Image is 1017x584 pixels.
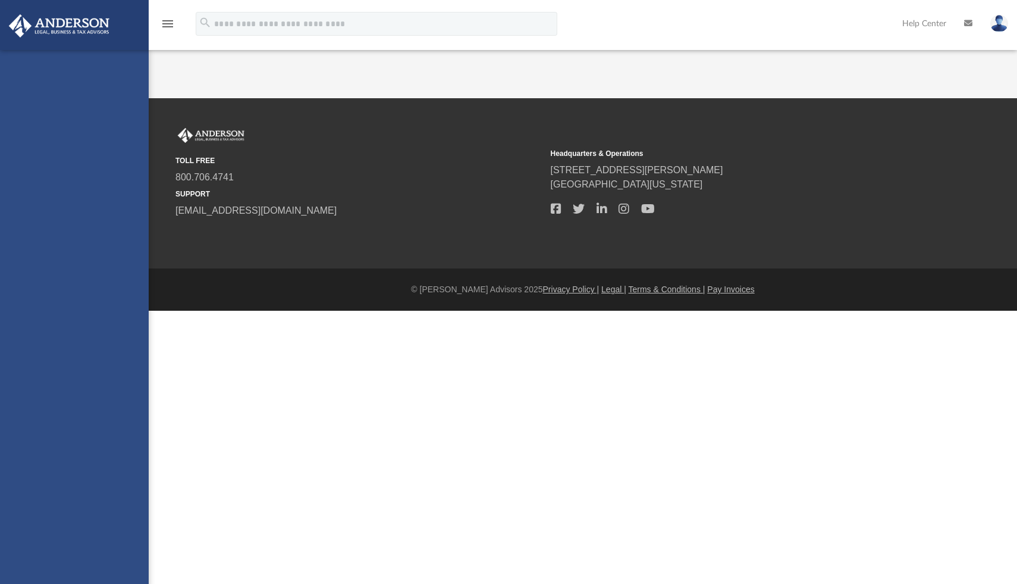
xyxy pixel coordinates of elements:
[161,23,175,31] a: menu
[707,285,754,294] a: Pay Invoices
[543,285,599,294] a: Privacy Policy |
[175,205,337,216] a: [EMAIL_ADDRESS][DOMAIN_NAME]
[990,15,1008,32] img: User Pic
[199,16,212,29] i: search
[175,128,247,143] img: Anderson Advisors Platinum Portal
[629,285,705,294] a: Terms & Conditions |
[551,165,723,175] a: [STREET_ADDRESS][PERSON_NAME]
[175,155,542,166] small: TOLL FREE
[551,148,918,159] small: Headquarters & Operations
[149,283,1017,296] div: © [PERSON_NAME] Advisors 2025
[161,17,175,31] i: menu
[175,172,234,182] a: 800.706.4741
[551,179,703,189] a: [GEOGRAPHIC_DATA][US_STATE]
[5,14,113,38] img: Anderson Advisors Platinum Portal
[601,285,626,294] a: Legal |
[175,189,542,199] small: SUPPORT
